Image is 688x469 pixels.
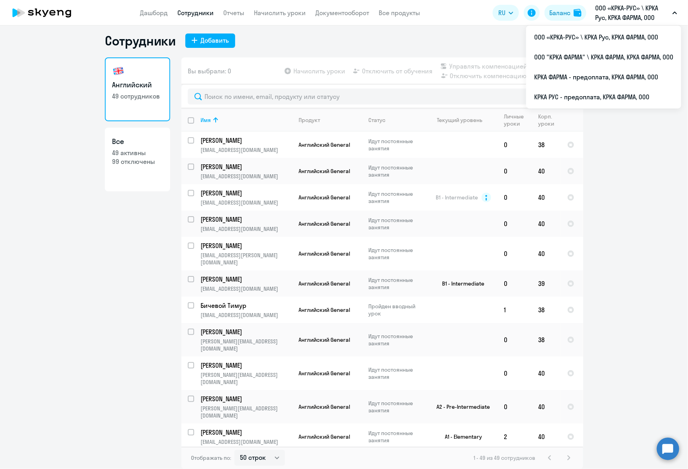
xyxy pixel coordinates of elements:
[201,327,292,336] a: [PERSON_NAME]
[532,390,561,424] td: 40
[368,333,423,347] p: Идут постоянные занятия
[504,113,526,127] div: Личные уроки
[497,323,532,357] td: 0
[185,33,235,48] button: Добавить
[368,366,423,380] p: Идут постоянные занятия
[532,424,561,450] td: 40
[201,189,292,197] a: [PERSON_NAME]
[368,246,423,261] p: Идут постоянные занятия
[105,128,170,191] a: Все49 активны99 отключены
[201,327,291,336] p: [PERSON_NAME]
[591,3,681,22] button: ООО «КРКА-РУС» \ КРКА Рус, КРКА ФАРМА, ООО
[368,400,423,414] p: Идут постоянные занятия
[201,311,292,319] p: [EMAIL_ADDRESS][DOMAIN_NAME]
[223,9,244,17] a: Отчеты
[379,9,420,17] a: Все продукты
[497,270,532,297] td: 0
[299,306,350,313] span: Английский General
[299,141,350,148] span: Английский General
[423,424,497,450] td: A1 - Elementary
[497,132,532,158] td: 0
[201,189,291,197] p: [PERSON_NAME]
[201,338,292,352] p: [PERSON_NAME][EMAIL_ADDRESS][DOMAIN_NAME]
[504,113,531,127] div: Личные уроки
[201,428,291,437] p: [PERSON_NAME]
[112,136,163,147] h3: Все
[201,361,291,370] p: [PERSON_NAME]
[201,146,292,154] p: [EMAIL_ADDRESS][DOMAIN_NAME]
[201,225,292,233] p: [EMAIL_ADDRESS][DOMAIN_NAME]
[201,199,292,206] p: [EMAIL_ADDRESS][DOMAIN_NAME]
[112,92,163,100] p: 49 сотрудников
[201,215,291,224] p: [PERSON_NAME]
[299,433,350,440] span: Английский General
[497,184,532,211] td: 0
[368,217,423,231] p: Идут постоянные занятия
[545,5,586,21] button: Балансbalance
[299,336,350,343] span: Английский General
[532,323,561,357] td: 38
[112,65,125,77] img: english
[191,454,231,461] span: Отображать по:
[423,390,497,424] td: A2 - Pre-Intermediate
[299,116,320,124] div: Продукт
[140,9,168,17] a: Дашборд
[532,158,561,184] td: 40
[299,194,350,201] span: Английский General
[497,158,532,184] td: 0
[368,164,423,178] p: Идут постоянные занятия
[497,390,532,424] td: 0
[201,371,292,386] p: [PERSON_NAME][EMAIL_ADDRESS][DOMAIN_NAME]
[105,33,176,49] h1: Сотрудники
[201,241,291,250] p: [PERSON_NAME]
[201,301,292,310] a: Бичевой Тимур
[532,357,561,390] td: 40
[177,9,214,17] a: Сотрудники
[538,113,555,127] div: Корп. уроки
[299,403,350,410] span: Английский General
[201,116,292,124] div: Имя
[201,394,292,403] a: [PERSON_NAME]
[368,303,423,317] p: Пройден вводный урок
[201,215,292,224] a: [PERSON_NAME]
[201,241,292,250] a: [PERSON_NAME]
[532,184,561,211] td: 40
[201,116,211,124] div: Имя
[368,430,423,444] p: Идут постоянные занятия
[201,275,291,284] p: [PERSON_NAME]
[549,8,570,18] div: Баланс
[201,136,292,145] a: [PERSON_NAME]
[112,157,163,166] p: 99 отключены
[497,357,532,390] td: 0
[201,275,292,284] a: [PERSON_NAME]
[574,9,582,17] img: balance
[532,297,561,323] td: 38
[201,136,291,145] p: [PERSON_NAME]
[368,276,423,291] p: Идут постоянные занятия
[437,116,483,124] div: Текущий уровень
[201,162,291,171] p: [PERSON_NAME]
[368,116,385,124] div: Статус
[430,116,497,124] div: Текущий уровень
[532,237,561,270] td: 40
[188,66,231,76] span: Вы выбрали: 0
[532,211,561,237] td: 40
[201,394,291,403] p: [PERSON_NAME]
[497,424,532,450] td: 2
[201,162,292,171] a: [PERSON_NAME]
[299,370,350,377] span: Английский General
[423,270,497,297] td: B1 - Intermediate
[201,438,292,445] p: [EMAIL_ADDRESS][DOMAIN_NAME]
[532,132,561,158] td: 38
[368,138,423,152] p: Идут постоянные занятия
[188,89,577,104] input: Поиск по имени, email, продукту или статусу
[595,3,669,22] p: ООО «КРКА-РУС» \ КРКА Рус, КРКА ФАРМА, ООО
[474,454,535,461] span: 1 - 49 из 49 сотрудников
[201,285,292,292] p: [EMAIL_ADDRESS][DOMAIN_NAME]
[201,35,229,45] div: Добавить
[105,57,170,121] a: Английский49 сотрудников
[254,9,306,17] a: Начислить уроки
[112,80,163,90] h3: Английский
[497,211,532,237] td: 0
[201,252,292,266] p: [EMAIL_ADDRESS][PERSON_NAME][DOMAIN_NAME]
